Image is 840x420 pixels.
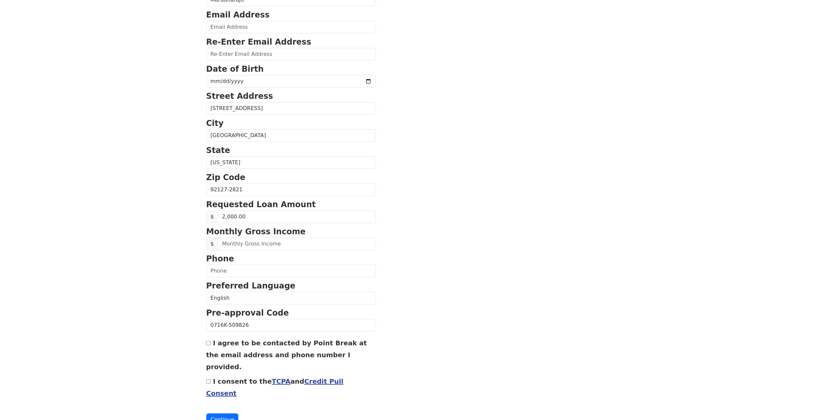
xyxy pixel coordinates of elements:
[206,281,295,290] strong: Preferred Language
[206,210,218,223] span: $
[206,200,316,209] strong: Requested Loan Amount
[218,238,376,250] input: Monthly Gross Income
[206,37,311,47] strong: Re-Enter Email Address
[218,210,376,223] input: 0.00
[206,102,376,115] input: Street Address
[206,64,264,74] strong: Date of Birth
[206,146,230,155] strong: State
[206,238,218,250] span: $
[206,377,344,397] label: I consent to the and
[206,254,234,263] strong: Phone
[206,183,376,196] input: Zip Code
[206,119,224,128] strong: City
[206,21,376,33] input: Email Address
[206,173,246,182] strong: Zip Code
[206,92,273,101] strong: Street Address
[206,48,376,60] input: Re-Enter Email Address
[206,265,376,277] input: Phone
[206,226,376,238] p: Monthly Gross Income
[206,308,289,318] strong: Pre-approval Code
[206,129,376,142] input: City
[206,339,367,371] label: I agree to be contacted by Point Break at the email address and phone number I provided.
[206,319,376,331] input: Pre-approval Code
[272,377,290,385] a: TCPA
[206,10,270,19] strong: Email Address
